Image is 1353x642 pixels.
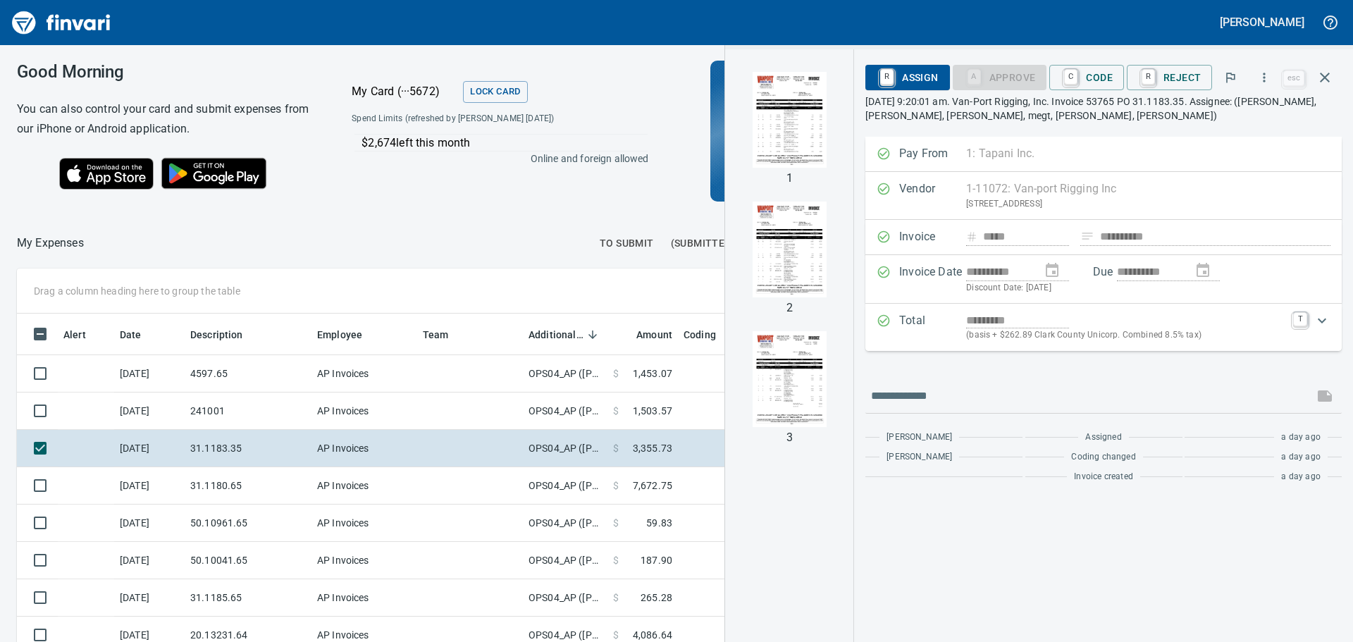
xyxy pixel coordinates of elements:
[317,326,381,343] span: Employee
[352,83,457,100] p: My Card (···5672)
[63,326,104,343] span: Alert
[741,202,837,297] img: Page 2
[523,505,607,542] td: OPS04_AP ([PERSON_NAME], [PERSON_NAME], [PERSON_NAME], [PERSON_NAME], [PERSON_NAME])
[1280,61,1342,94] span: Close invoice
[311,355,417,393] td: AP Invoices
[1127,65,1212,90] button: RReject
[311,542,417,579] td: AP Invoices
[633,479,672,493] span: 7,672.75
[1293,312,1307,326] a: T
[114,505,185,542] td: [DATE]
[17,235,84,252] p: My Expenses
[523,467,607,505] td: OPS04_AP ([PERSON_NAME], [PERSON_NAME], [PERSON_NAME], [PERSON_NAME], [PERSON_NAME])
[1215,62,1246,93] button: Flag
[641,591,672,605] span: 265.28
[114,430,185,467] td: [DATE]
[311,505,417,542] td: AP Invoices
[613,591,619,605] span: $
[786,170,793,187] p: 1
[529,326,602,343] span: Additional Reviewer
[600,235,654,252] span: To Submit
[185,355,311,393] td: 4597.65
[154,150,275,197] img: Get it on Google Play
[880,69,894,85] a: R
[423,326,467,343] span: Team
[1142,69,1155,85] a: R
[317,326,362,343] span: Employee
[8,6,114,39] img: Finvari
[613,441,619,455] span: $
[190,326,243,343] span: Description
[613,404,619,418] span: $
[529,326,583,343] span: Additional Reviewer
[120,326,160,343] span: Date
[741,72,837,168] img: Page 1
[953,70,1047,82] div: Coding Required
[311,579,417,617] td: AP Invoices
[1308,379,1342,413] span: This records your message into the invoice and notifies anyone mentioned
[684,326,716,343] span: Coding
[114,579,185,617] td: [DATE]
[523,542,607,579] td: OPS04_AP ([PERSON_NAME], [PERSON_NAME], [PERSON_NAME], [PERSON_NAME], [PERSON_NAME])
[352,112,600,126] span: Spend Limits (refreshed by [PERSON_NAME] [DATE])
[1281,431,1321,445] span: a day ago
[185,542,311,579] td: 50.10041.65
[463,81,527,103] button: Lock Card
[114,355,185,393] td: [DATE]
[1064,69,1077,85] a: C
[423,326,449,343] span: Team
[311,430,417,467] td: AP Invoices
[59,158,154,190] img: Download on the App Store
[633,628,672,642] span: 4,086.64
[1138,66,1201,89] span: Reject
[1216,11,1308,33] button: [PERSON_NAME]
[340,152,648,166] p: Online and foreign allowed
[523,355,607,393] td: OPS04_AP ([PERSON_NAME], [PERSON_NAME], [PERSON_NAME], [PERSON_NAME], [PERSON_NAME])
[886,450,952,464] span: [PERSON_NAME]
[34,284,240,298] p: Drag a column heading here to group the table
[523,430,607,467] td: OPS04_AP ([PERSON_NAME], [PERSON_NAME], [PERSON_NAME], [PERSON_NAME], [PERSON_NAME])
[523,393,607,430] td: OPS04_AP ([PERSON_NAME], [PERSON_NAME], [PERSON_NAME], [PERSON_NAME], [PERSON_NAME])
[899,312,966,342] p: Total
[633,404,672,418] span: 1,503.57
[1283,70,1304,86] a: esc
[1071,450,1135,464] span: Coding changed
[185,467,311,505] td: 31.1180.65
[114,393,185,430] td: [DATE]
[190,326,261,343] span: Description
[185,579,311,617] td: 31.1185.65
[786,429,793,446] p: 3
[684,326,734,343] span: Coding
[120,326,142,343] span: Date
[865,65,949,90] button: RAssign
[865,94,1342,123] p: [DATE] 9:20:01 am. Van-Port Rigging, Inc. Invoice 53765 PO 31.1183.35. Assignee: ([PERSON_NAME], ...
[1061,66,1113,89] span: Code
[741,331,837,427] img: Page 3
[633,366,672,381] span: 1,453.07
[114,467,185,505] td: [DATE]
[786,300,793,316] p: 2
[185,430,311,467] td: 31.1183.35
[1281,470,1321,484] span: a day ago
[1220,15,1304,30] h5: [PERSON_NAME]
[613,516,619,530] span: $
[114,542,185,579] td: [DATE]
[523,579,607,617] td: OPS04_AP ([PERSON_NAME], [PERSON_NAME], [PERSON_NAME], [PERSON_NAME], [PERSON_NAME])
[185,393,311,430] td: 241001
[311,467,417,505] td: AP Invoices
[1249,62,1280,93] button: More
[362,135,647,152] p: $2,674 left this month
[966,328,1285,342] p: (basis + $262.89 Clark County Unicorp. Combined 8.5% tax)
[613,553,619,567] span: $
[633,441,672,455] span: 3,355.73
[17,62,316,82] h3: Good Morning
[613,479,619,493] span: $
[641,553,672,567] span: 187.90
[613,366,619,381] span: $
[671,235,735,252] span: (Submitted)
[1281,450,1321,464] span: a day ago
[877,66,938,89] span: Assign
[17,235,84,252] nav: breadcrumb
[1085,431,1121,445] span: Assigned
